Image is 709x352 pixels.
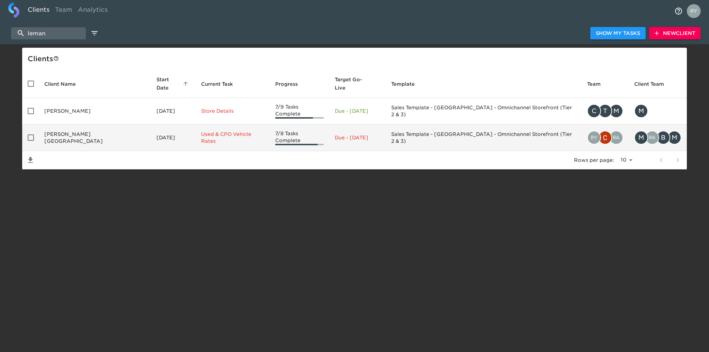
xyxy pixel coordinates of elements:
[588,131,600,144] img: ryan.dale@roadster.com
[599,131,611,144] img: christopher.mccarthy@roadster.com
[25,2,52,19] a: Clients
[44,80,85,88] span: Client Name
[634,80,673,88] span: Client Team
[598,104,612,118] div: T
[201,108,264,114] p: Store Details
[609,104,623,118] div: M
[8,2,19,18] img: logo
[89,27,100,39] button: edit
[22,152,39,168] button: Save List
[335,75,371,92] span: Calculated based on the start date and the duration of all Tasks contained in this Hub.
[201,131,264,145] p: Used & CPO Vehicle Rates
[52,2,75,19] a: Team
[587,104,623,118] div: courtney.branch@roadster.com, teddy.turner@roadster.com, mike.crothers@roadster.com
[151,124,196,151] td: [DATE]
[391,80,424,88] span: Template
[39,98,151,124] td: [PERSON_NAME]
[610,131,622,144] img: rahul.joshi@cdk.com
[655,29,695,38] span: New Client
[151,98,196,124] td: [DATE]
[587,131,623,145] div: ryan.dale@roadster.com, christopher.mccarthy@roadster.com, rahul.joshi@cdk.com
[634,104,681,118] div: mleman@lemanauto.com
[596,29,640,38] span: Show My Tasks
[667,131,681,145] div: M
[201,80,233,88] span: This is the next Task in this Hub that should be completed
[687,4,701,18] img: Profile
[587,80,610,88] span: Team
[335,108,380,114] p: Due - [DATE]
[634,131,681,145] div: mleman@samleman.com, rahul.joshi@cdk.com, brushton@samleman.com, mleman@lemanauto.com
[39,124,151,151] td: [PERSON_NAME][GEOGRAPHIC_DATA]
[656,131,670,145] div: B
[634,131,648,145] div: M
[156,75,190,92] span: Start Date
[11,27,86,39] input: search
[590,27,646,40] button: Show My Tasks
[270,124,329,151] td: 7/8 Tasks Complete
[335,134,380,141] p: Due - [DATE]
[646,131,658,144] img: rahul.joshi@cdk.com
[201,80,242,88] span: Current Task
[670,3,687,19] button: notifications
[386,124,582,151] td: Sales Template - [GEOGRAPHIC_DATA] - Omnichannel Storefront (Tier 2 & 3)
[617,155,635,165] select: rows per page
[270,98,329,124] td: 7/9 Tasks Complete
[587,104,601,118] div: C
[574,157,614,164] p: Rows per page:
[649,27,701,40] button: NewClient
[22,70,687,169] table: enhanced table
[275,80,307,88] span: Progress
[75,2,110,19] a: Analytics
[28,53,684,64] div: Client s
[335,75,380,92] span: Target Go-Live
[634,104,648,118] div: M
[386,98,582,124] td: Sales Template - [GEOGRAPHIC_DATA] - Omnichannel Storefront (Tier 2 & 3)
